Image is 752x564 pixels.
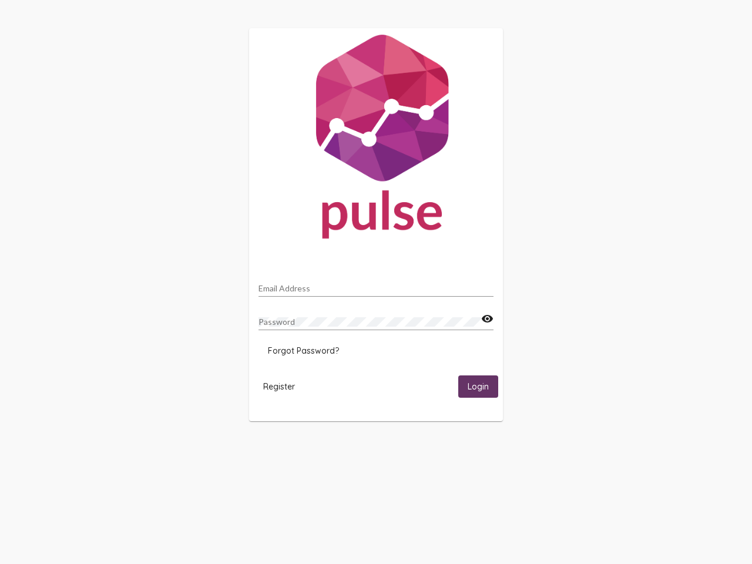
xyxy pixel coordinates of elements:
[258,340,348,361] button: Forgot Password?
[263,381,295,392] span: Register
[249,28,503,250] img: Pulse For Good Logo
[481,312,493,326] mat-icon: visibility
[468,382,489,392] span: Login
[254,375,304,397] button: Register
[458,375,498,397] button: Login
[268,345,339,356] span: Forgot Password?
